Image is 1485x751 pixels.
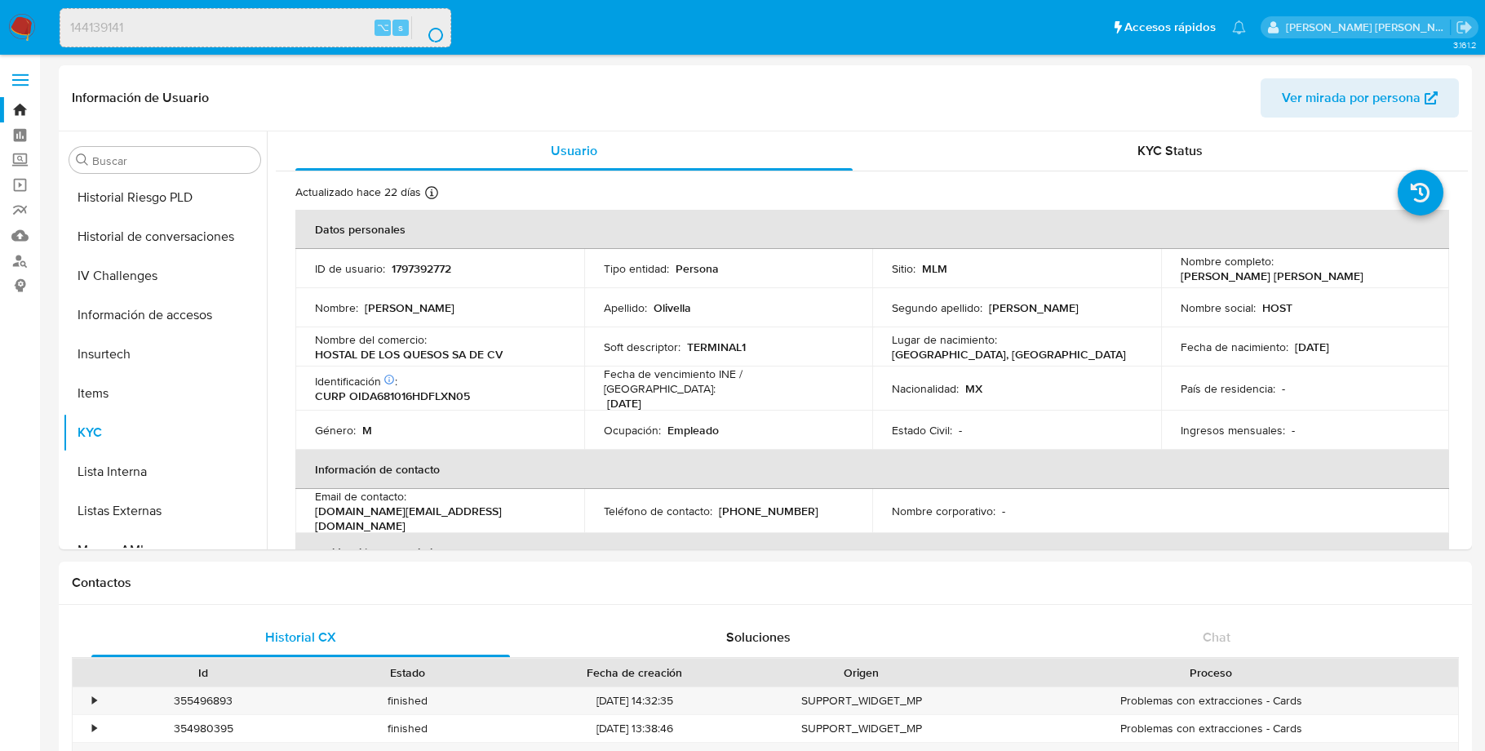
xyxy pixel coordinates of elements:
[63,452,267,491] button: Lista Interna
[392,261,451,276] p: 1797392772
[63,335,267,374] button: Insurtech
[1137,141,1203,160] span: KYC Status
[92,693,96,709] div: •
[1295,340,1329,354] p: [DATE]
[398,20,403,35] span: s
[315,504,558,533] p: [DOMAIN_NAME][EMAIL_ADDRESS][DOMAIN_NAME]
[265,628,336,647] span: Historial CX
[1181,423,1285,438] p: Ingresos mensuales :
[892,347,1126,362] p: [GEOGRAPHIC_DATA], [GEOGRAPHIC_DATA]
[892,381,959,396] p: Nacionalidad :
[76,153,89,167] button: Buscar
[604,261,669,276] p: Tipo entidad :
[63,413,267,452] button: KYC
[975,664,1447,681] div: Proceso
[305,687,509,714] div: finished
[964,687,1458,714] div: Problemas con extracciones - Cards
[315,489,406,504] p: Email de contacto :
[604,340,680,354] p: Soft descriptor :
[411,16,445,39] button: search-icon
[771,664,952,681] div: Origen
[63,296,267,335] button: Información de accesos
[1232,20,1246,34] a: Notificaciones
[667,423,719,438] p: Empleado
[687,340,746,354] p: TERMINAL1
[1181,340,1288,354] p: Fecha de nacimiento :
[315,347,503,362] p: HOSTAL DE LOS QUESOS SA DE CV
[1124,19,1216,36] span: Accesos rápidos
[760,715,964,742] div: SUPPORT_WIDGET_MP
[551,141,597,160] span: Usuario
[1262,300,1292,315] p: HOST
[315,374,397,389] p: Identificación :
[1456,19,1473,36] a: Salir
[1282,381,1285,396] p: -
[362,423,372,438] p: M
[607,396,641,411] p: [DATE]
[295,450,1449,489] th: Información de contacto
[989,300,1079,315] p: [PERSON_NAME]
[63,491,267,531] button: Listas Externas
[113,664,294,681] div: Id
[101,715,305,742] div: 354980395
[719,504,818,518] p: [PHONE_NUMBER]
[365,300,454,315] p: [PERSON_NAME]
[604,367,853,396] p: Fecha de vencimiento INE / [GEOGRAPHIC_DATA] :
[521,664,748,681] div: Fecha de creación
[63,178,267,217] button: Historial Riesgo PLD
[1181,269,1363,283] p: [PERSON_NAME] [PERSON_NAME]
[760,687,964,714] div: SUPPORT_WIDGET_MP
[315,300,358,315] p: Nombre :
[1181,381,1275,396] p: País de residencia :
[726,628,791,647] span: Soluciones
[63,256,267,296] button: IV Challenges
[1181,300,1256,315] p: Nombre social :
[377,20,389,35] span: ⌥
[315,261,385,276] p: ID de usuario :
[959,423,962,438] p: -
[892,423,952,438] p: Estado Civil :
[315,332,427,347] p: Nombre del comercio :
[676,261,719,276] p: Persona
[63,374,267,413] button: Items
[604,300,647,315] p: Apellido :
[892,261,915,276] p: Sitio :
[1203,628,1230,647] span: Chat
[892,300,982,315] p: Segundo apellido :
[1002,504,1005,518] p: -
[295,210,1449,249] th: Datos personales
[964,715,1458,742] div: Problemas con extracciones - Cards
[295,184,421,200] p: Actualizado hace 22 días
[72,90,209,106] h1: Información de Usuario
[892,332,997,347] p: Lugar de nacimiento :
[922,261,947,276] p: MLM
[604,504,712,518] p: Teléfono de contacto :
[315,423,356,438] p: Género :
[92,721,96,736] div: •
[604,423,661,438] p: Ocupación :
[892,504,995,518] p: Nombre corporativo :
[63,217,267,256] button: Historial de conversaciones
[305,715,509,742] div: finished
[317,664,498,681] div: Estado
[510,687,760,714] div: [DATE] 14:32:35
[60,17,450,38] input: Buscar usuario o caso...
[1261,78,1459,118] button: Ver mirada por persona
[63,531,267,570] button: Marcas AML
[1181,254,1274,269] p: Nombre completo :
[965,381,982,396] p: MX
[1292,423,1295,438] p: -
[1282,78,1421,118] span: Ver mirada por persona
[315,389,470,403] p: CURP OIDA681016HDFLXN05
[101,687,305,714] div: 355496893
[654,300,691,315] p: Olivella
[510,715,760,742] div: [DATE] 13:38:46
[72,575,1459,591] h1: Contactos
[295,533,1449,572] th: Verificación y cumplimiento
[92,153,254,168] input: Buscar
[1286,20,1451,35] p: rene.vale@mercadolibre.com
